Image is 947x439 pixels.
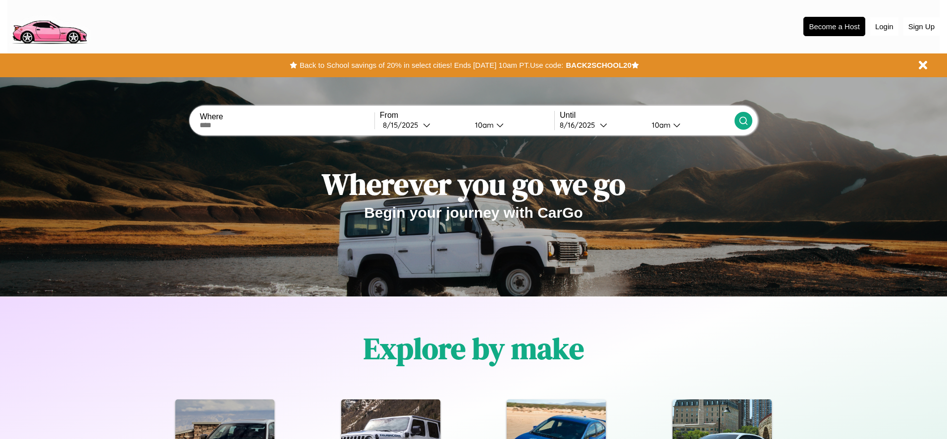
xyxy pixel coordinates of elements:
button: Sign Up [903,17,940,36]
button: Back to School savings of 20% in select cities! Ends [DATE] 10am PT.Use code: [297,58,566,72]
div: 10am [647,120,673,130]
img: logo [7,5,91,47]
h1: Explore by make [364,328,584,369]
b: BACK2SCHOOL20 [566,61,631,69]
button: Become a Host [803,17,865,36]
label: From [380,111,554,120]
button: 8/15/2025 [380,120,467,130]
button: Login [870,17,898,36]
div: 10am [470,120,496,130]
button: 10am [644,120,734,130]
div: 8 / 16 / 2025 [560,120,600,130]
button: 10am [467,120,554,130]
div: 8 / 15 / 2025 [383,120,423,130]
label: Where [200,112,374,121]
label: Until [560,111,734,120]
